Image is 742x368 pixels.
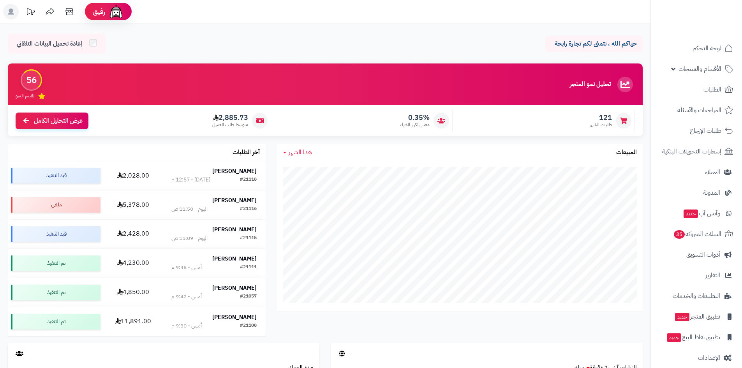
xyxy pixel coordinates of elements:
td: 4,850.00 [104,278,162,307]
div: قيد التنفيذ [11,168,100,183]
div: [DATE] - 12:57 م [171,176,210,184]
p: حياكم الله ، نتمنى لكم تجارة رابحة [551,39,637,48]
span: لوحة التحكم [693,43,721,54]
td: 11,891.00 [104,307,162,336]
strong: [PERSON_NAME] [212,196,257,204]
span: الأقسام والمنتجات [679,63,721,74]
div: ملغي [11,197,100,213]
a: لوحة التحكم [656,39,737,58]
span: السلات المتروكة [673,229,721,239]
td: 2,028.00 [104,161,162,190]
a: تطبيق نقاط البيعجديد [656,328,737,347]
td: 5,378.00 [104,190,162,219]
div: #21116 [240,205,257,213]
div: أمس - 9:42 م [171,293,202,301]
strong: [PERSON_NAME] [212,284,257,292]
span: وآتس آب [683,208,720,219]
span: جديد [684,210,698,218]
span: العملاء [705,167,720,178]
span: الإعدادات [698,352,720,363]
a: هذا الشهر [283,148,312,157]
span: إعادة تحميل البيانات التلقائي [17,39,82,48]
span: 0.35% [400,113,430,122]
div: أمس - 9:30 م [171,322,202,330]
span: تطبيق نقاط البيع [666,332,720,343]
span: المراجعات والأسئلة [677,105,721,116]
strong: [PERSON_NAME] [212,313,257,321]
a: التطبيقات والخدمات [656,287,737,305]
span: 2,885.73 [212,113,248,122]
span: متوسط طلب العميل [212,121,248,128]
a: أدوات التسويق [656,245,737,264]
div: #21115 [240,234,257,242]
span: إشعارات التحويلات البنكية [662,146,721,157]
a: التقارير [656,266,737,285]
a: وآتس آبجديد [656,204,737,223]
a: المراجعات والأسئلة [656,101,737,120]
div: اليوم - 11:09 ص [171,234,208,242]
a: الإعدادات [656,349,737,367]
a: عرض التحليل الكامل [16,113,88,129]
img: ai-face.png [108,4,124,19]
span: هذا الشهر [289,148,312,157]
a: الطلبات [656,80,737,99]
div: تم التنفيذ [11,314,100,329]
a: طلبات الإرجاع [656,121,737,140]
div: أمس - 9:48 م [171,264,202,271]
a: إشعارات التحويلات البنكية [656,142,737,161]
span: التطبيقات والخدمات [673,291,720,301]
h3: تحليل نمو المتجر [570,81,611,88]
div: #21108 [240,322,257,330]
span: تقييم النمو [16,93,34,99]
span: طلبات الإرجاع [690,125,721,136]
span: جديد [675,313,689,321]
div: #21111 [240,264,257,271]
img: logo-2.png [689,21,735,37]
a: المدونة [656,183,737,202]
h3: المبيعات [616,149,637,156]
div: تم التنفيذ [11,255,100,271]
a: العملاء [656,163,737,181]
span: معدل تكرار الشراء [400,121,430,128]
span: عرض التحليل الكامل [34,116,83,125]
div: اليوم - 11:50 ص [171,205,208,213]
a: تطبيق المتجرجديد [656,307,737,326]
div: تم التنفيذ [11,285,100,300]
span: 121 [589,113,612,122]
h3: آخر الطلبات [233,149,260,156]
span: طلبات الشهر [589,121,612,128]
div: #21118 [240,176,257,184]
span: المدونة [703,187,720,198]
a: تحديثات المنصة [21,4,40,21]
div: قيد التنفيذ [11,226,100,242]
strong: [PERSON_NAME] [212,225,257,234]
strong: [PERSON_NAME] [212,255,257,263]
a: السلات المتروكة35 [656,225,737,243]
span: أدوات التسويق [686,249,720,260]
span: الطلبات [703,84,721,95]
span: تطبيق المتجر [674,311,720,322]
span: التقارير [705,270,720,281]
td: 4,230.00 [104,249,162,278]
span: رفيق [93,7,105,16]
td: 2,428.00 [104,220,162,248]
span: جديد [667,333,681,342]
strong: [PERSON_NAME] [212,167,257,175]
span: 35 [674,230,685,239]
div: #21057 [240,293,257,301]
